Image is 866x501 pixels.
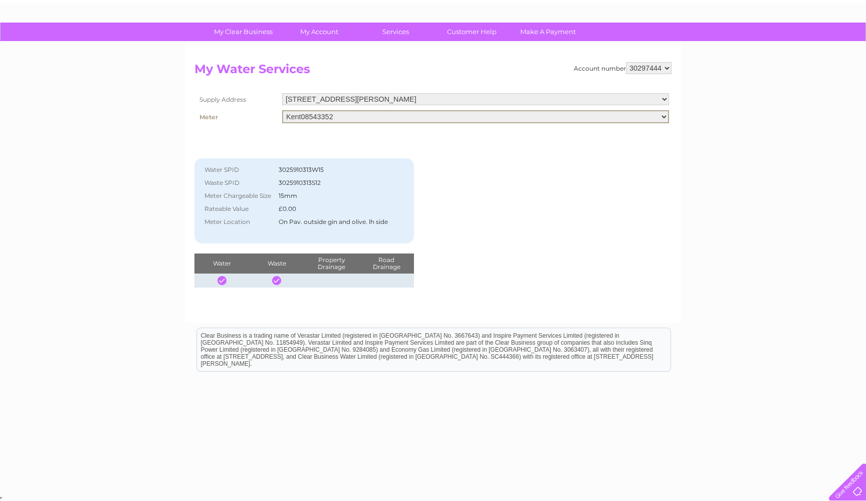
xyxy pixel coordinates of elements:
[690,43,709,50] a: Water
[304,254,359,274] th: Property Drainage
[194,254,249,274] th: Water
[249,254,304,274] th: Waste
[276,163,391,176] td: 3025910313W15
[354,23,437,41] a: Services
[197,6,671,49] div: Clear Business is a trading name of Verastar Limited (registered in [GEOGRAPHIC_DATA] No. 3667643...
[507,23,589,41] a: Make A Payment
[194,108,280,126] th: Meter
[743,43,773,50] a: Telecoms
[276,189,391,202] td: 15mm
[278,23,361,41] a: My Account
[677,5,746,18] a: 0333 014 3131
[276,202,391,215] td: £0.00
[276,215,391,228] td: On Pav. outside gin and olive. lh side
[715,43,737,50] a: Energy
[574,62,672,74] div: Account number
[799,43,824,50] a: Contact
[194,62,672,81] h2: My Water Services
[430,23,513,41] a: Customer Help
[199,215,276,228] th: Meter Location
[199,189,276,202] th: Meter Chargeable Size
[833,43,856,50] a: Log out
[30,26,81,57] img: logo.png
[359,254,414,274] th: Road Drainage
[194,91,280,108] th: Supply Address
[202,23,285,41] a: My Clear Business
[199,202,276,215] th: Rateable Value
[199,163,276,176] th: Water SPID
[779,43,793,50] a: Blog
[276,176,391,189] td: 3025910313S12
[199,176,276,189] th: Waste SPID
